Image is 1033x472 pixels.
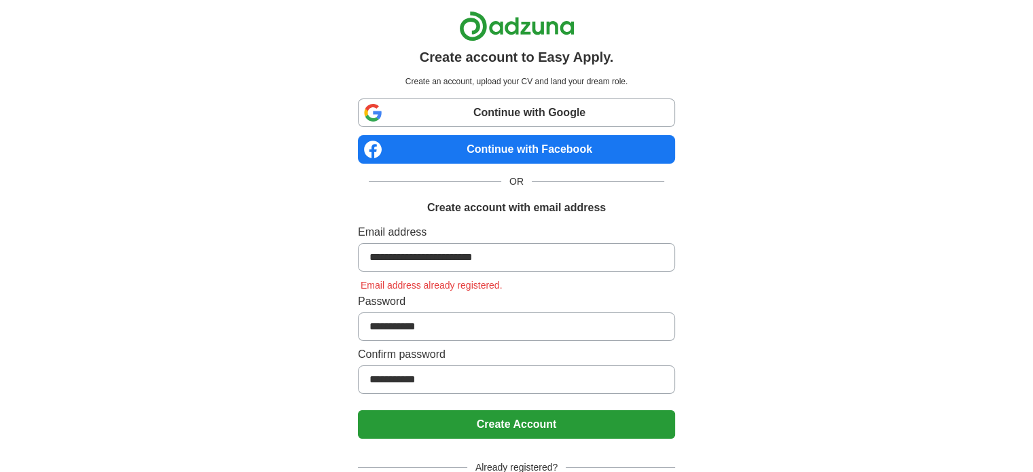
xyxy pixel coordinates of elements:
span: Email address already registered. [358,280,505,291]
h1: Create account to Easy Apply. [420,47,614,67]
p: Create an account, upload your CV and land your dream role. [361,75,672,88]
h1: Create account with email address [427,200,606,216]
button: Create Account [358,410,675,439]
span: OR [501,175,532,189]
img: Adzuna logo [459,11,575,41]
label: Password [358,293,675,310]
a: Continue with Google [358,98,675,127]
label: Confirm password [358,346,675,363]
a: Continue with Facebook [358,135,675,164]
label: Email address [358,224,675,240]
